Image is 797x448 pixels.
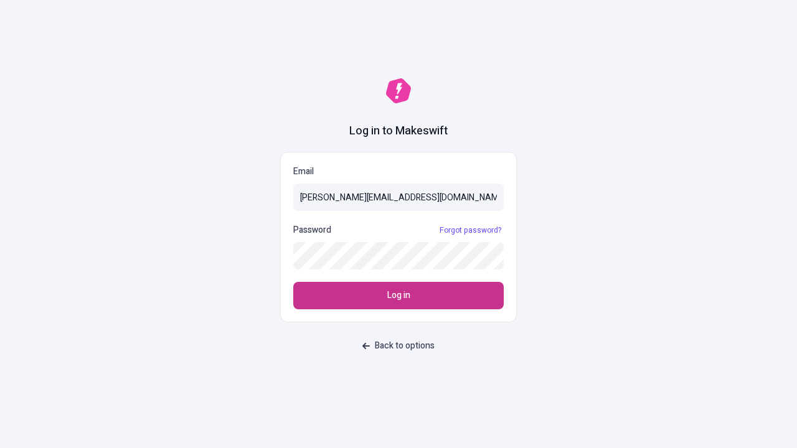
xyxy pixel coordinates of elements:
[375,339,435,353] span: Back to options
[387,289,410,302] span: Log in
[437,225,504,235] a: Forgot password?
[355,335,442,357] button: Back to options
[349,123,448,139] h1: Log in to Makeswift
[293,282,504,309] button: Log in
[293,223,331,237] p: Password
[293,165,504,179] p: Email
[293,184,504,211] input: Email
